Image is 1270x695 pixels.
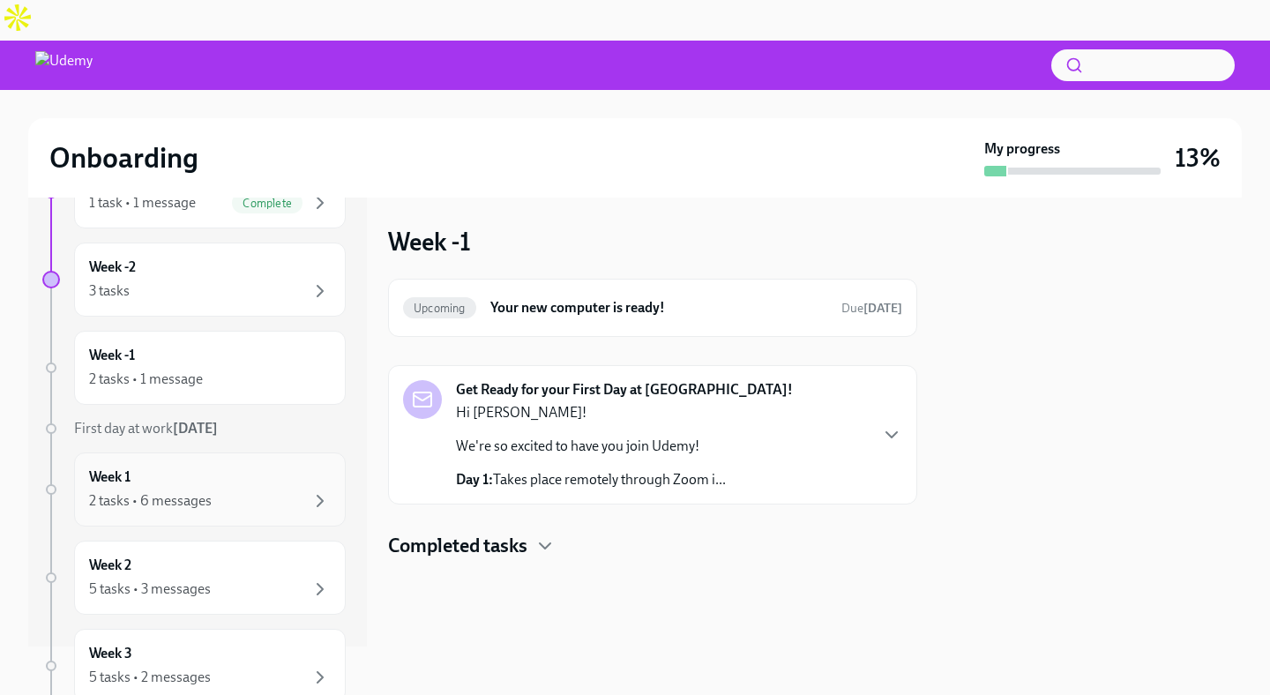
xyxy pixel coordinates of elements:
a: Week 12 tasks • 6 messages [42,452,346,527]
div: 5 tasks • 3 messages [89,579,211,599]
strong: Get Ready for your First Day at [GEOGRAPHIC_DATA]! [456,380,793,400]
strong: [DATE] [173,420,218,437]
a: UpcomingYour new computer is ready!Due[DATE] [403,294,902,322]
h6: Week 3 [89,644,132,663]
h4: Completed tasks [388,533,527,559]
span: Upcoming [403,302,476,315]
p: Hi [PERSON_NAME]! [456,403,726,422]
span: Due [841,301,902,316]
div: 2 tasks • 1 message [89,370,203,389]
strong: Day 1: [456,471,493,488]
strong: My progress [984,139,1060,159]
a: First day at work[DATE] [42,419,346,438]
h6: Week -2 [89,258,136,277]
div: 5 tasks • 2 messages [89,668,211,687]
h6: Week 2 [89,556,131,575]
div: 3 tasks [89,281,130,301]
div: 1 task • 1 message [89,193,196,213]
img: Udemy [35,51,93,79]
strong: [DATE] [863,301,902,316]
h6: Week 1 [89,467,131,487]
a: Week -23 tasks [42,243,346,317]
a: Week 25 tasks • 3 messages [42,541,346,615]
h6: Your new computer is ready! [490,298,827,318]
a: Week -12 tasks • 1 message [42,331,346,405]
span: First day at work [74,420,218,437]
p: We're so excited to have you join Udemy! [456,437,726,456]
h3: Week -1 [388,226,471,258]
h2: Onboarding [49,140,198,176]
p: Takes place remotely through Zoom i... [456,470,726,489]
h3: 13% [1175,142,1221,174]
div: 2 tasks • 6 messages [89,491,212,511]
div: Completed tasks [388,533,917,559]
h6: Week -1 [89,346,135,365]
span: September 21st, 2025 00:30 [841,300,902,317]
span: Complete [232,197,303,210]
